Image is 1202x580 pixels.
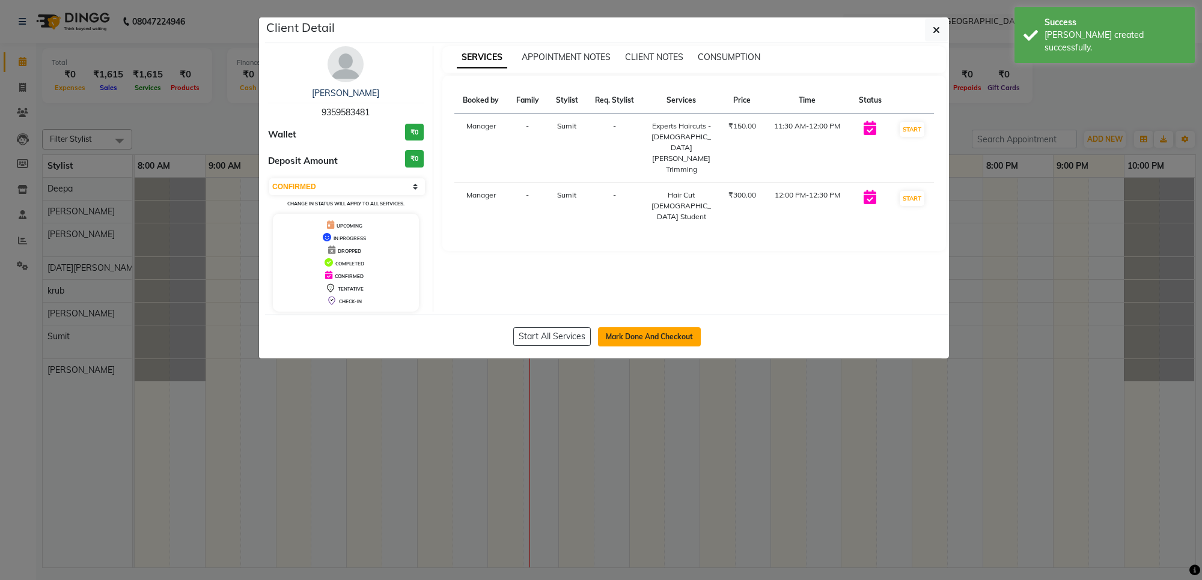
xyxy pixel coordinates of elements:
td: - [508,113,548,183]
div: Success [1045,16,1186,29]
span: CONFIRMED [335,273,364,279]
span: DROPPED [338,248,361,254]
th: Stylist [548,88,587,113]
td: - [587,183,644,230]
th: Time [764,88,850,113]
th: Booked by [454,88,508,113]
td: Manager [454,113,508,183]
small: Change in status will apply to all services. [287,201,404,207]
span: Wallet [268,128,296,142]
button: Start All Services [513,327,591,346]
span: UPCOMING [337,223,362,229]
th: Family [508,88,548,113]
span: COMPLETED [335,261,364,267]
button: START [900,122,924,137]
h3: ₹0 [405,124,424,141]
th: Req. Stylist [587,88,644,113]
span: APPOINTMENT NOTES [522,52,611,62]
td: 12:00 PM-12:30 PM [764,183,850,230]
button: START [900,191,924,206]
td: 11:30 AM-12:00 PM [764,113,850,183]
img: avatar [328,46,364,82]
a: [PERSON_NAME] [312,88,379,98]
h3: ₹0 [405,150,424,168]
button: Mark Done And Checkout [598,327,701,346]
span: Sumit [557,121,576,130]
span: Deposit Amount [268,154,338,168]
span: SERVICES [457,47,507,68]
div: Bill created successfully. [1045,29,1186,54]
div: Experts Haircuts - [DEMOGRAPHIC_DATA] [PERSON_NAME] Trimming [650,121,713,175]
th: Price [720,88,764,113]
div: ₹300.00 [727,190,757,201]
span: 9359583481 [322,107,370,118]
span: TENTATIVE [338,286,364,292]
h5: Client Detail [266,19,335,37]
th: Services [643,88,720,113]
td: - [587,113,644,183]
th: Status [850,88,890,113]
div: Hair Cut [DEMOGRAPHIC_DATA] Student [650,190,713,222]
td: Manager [454,183,508,230]
span: CLIENT NOTES [625,52,683,62]
span: CHECK-IN [339,298,362,304]
span: IN PROGRESS [334,235,366,241]
div: ₹150.00 [727,121,757,131]
span: CONSUMPTION [698,52,760,62]
span: Sumit [557,190,576,199]
td: - [508,183,548,230]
